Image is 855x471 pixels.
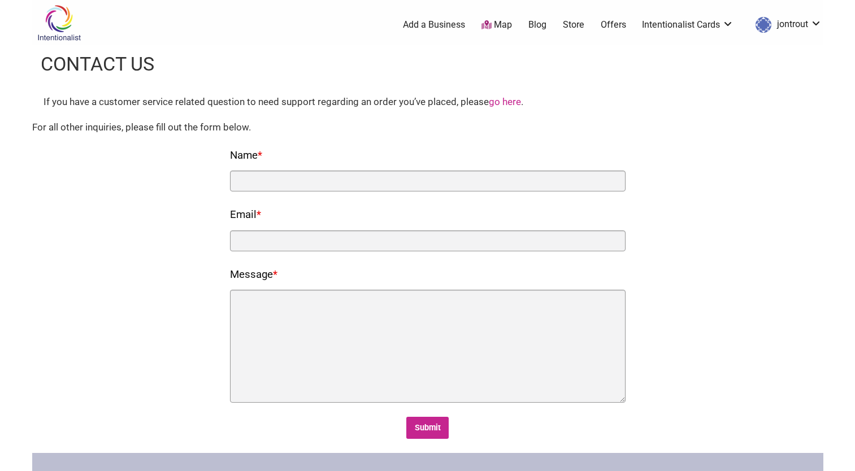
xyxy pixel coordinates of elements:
a: Blog [528,19,546,31]
a: Intentionalist Cards [642,19,734,31]
a: Map [481,19,512,32]
a: Add a Business [403,19,465,31]
a: Offers [601,19,626,31]
div: If you have a customer service related question to need support regarding an order you’ve placed,... [44,95,812,110]
label: Message [230,265,277,285]
div: For all other inquiries, please fill out the form below. [32,120,823,135]
a: Store [563,19,584,31]
h1: Contact Us [41,51,154,78]
label: Name [230,146,262,165]
img: Intentionalist [32,5,86,41]
label: Email [230,206,261,225]
input: Submit [406,417,449,439]
a: jontrout [750,15,822,35]
a: go here [489,96,521,107]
